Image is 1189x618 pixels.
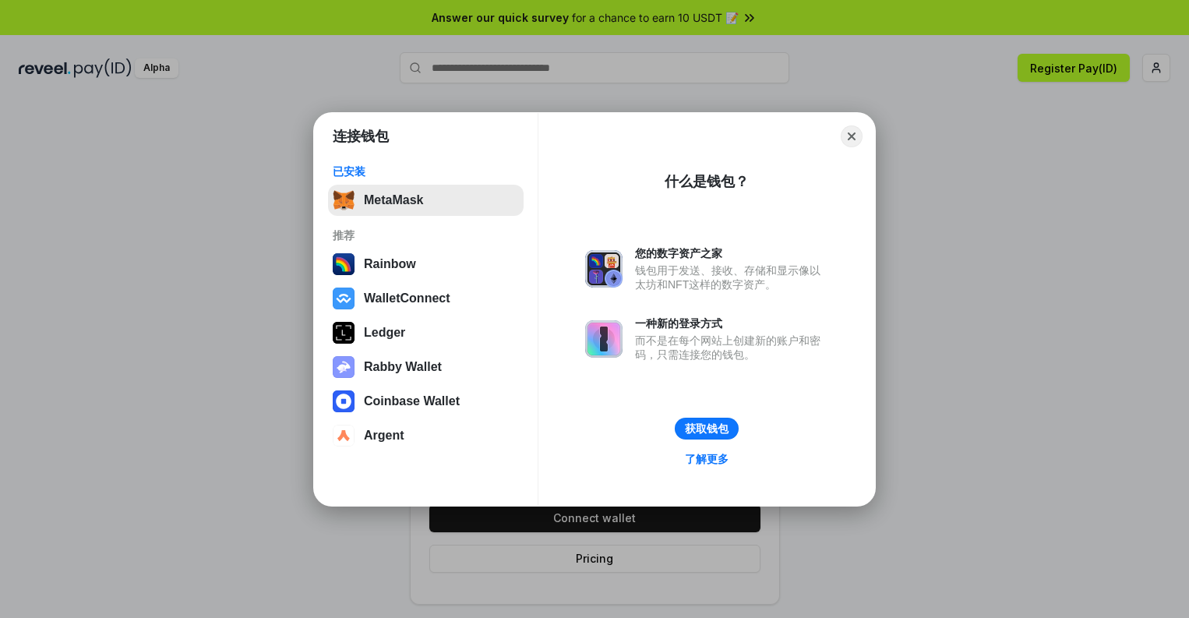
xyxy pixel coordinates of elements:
div: 而不是在每个网站上创建新的账户和密码，只需连接您的钱包。 [635,334,828,362]
button: WalletConnect [328,283,524,314]
button: Close [841,125,863,147]
img: svg+xml,%3Csvg%20width%3D%2228%22%20height%3D%2228%22%20viewBox%3D%220%200%2028%2028%22%20fill%3D... [333,288,355,309]
div: Argent [364,429,404,443]
img: svg+xml,%3Csvg%20xmlns%3D%22http%3A%2F%2Fwww.w3.org%2F2000%2Fsvg%22%20width%3D%2228%22%20height%3... [333,322,355,344]
div: MetaMask [364,193,423,207]
div: Ledger [364,326,405,340]
h1: 连接钱包 [333,127,389,146]
div: 已安装 [333,164,519,178]
div: 钱包用于发送、接收、存储和显示像以太坊和NFT这样的数字资产。 [635,263,828,291]
div: 一种新的登录方式 [635,316,828,330]
button: 获取钱包 [675,418,739,440]
div: 您的数字资产之家 [635,246,828,260]
button: MetaMask [328,185,524,216]
img: svg+xml,%3Csvg%20width%3D%2228%22%20height%3D%2228%22%20viewBox%3D%220%200%2028%2028%22%20fill%3D... [333,425,355,447]
img: svg+xml,%3Csvg%20xmlns%3D%22http%3A%2F%2Fwww.w3.org%2F2000%2Fsvg%22%20fill%3D%22none%22%20viewBox... [585,320,623,358]
div: Coinbase Wallet [364,394,460,408]
img: svg+xml,%3Csvg%20xmlns%3D%22http%3A%2F%2Fwww.w3.org%2F2000%2Fsvg%22%20fill%3D%22none%22%20viewBox... [585,250,623,288]
div: 什么是钱包？ [665,172,749,191]
div: 获取钱包 [685,422,729,436]
img: svg+xml,%3Csvg%20width%3D%22120%22%20height%3D%22120%22%20viewBox%3D%220%200%20120%20120%22%20fil... [333,253,355,275]
button: Argent [328,420,524,451]
div: 了解更多 [685,452,729,466]
img: svg+xml,%3Csvg%20fill%3D%22none%22%20height%3D%2233%22%20viewBox%3D%220%200%2035%2033%22%20width%... [333,189,355,211]
button: Rabby Wallet [328,351,524,383]
img: svg+xml,%3Csvg%20width%3D%2228%22%20height%3D%2228%22%20viewBox%3D%220%200%2028%2028%22%20fill%3D... [333,390,355,412]
div: WalletConnect [364,291,450,305]
div: Rainbow [364,257,416,271]
img: svg+xml,%3Csvg%20xmlns%3D%22http%3A%2F%2Fwww.w3.org%2F2000%2Fsvg%22%20fill%3D%22none%22%20viewBox... [333,356,355,378]
button: Rainbow [328,249,524,280]
button: Ledger [328,317,524,348]
button: Coinbase Wallet [328,386,524,417]
div: 推荐 [333,228,519,242]
div: Rabby Wallet [364,360,442,374]
a: 了解更多 [676,449,738,469]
